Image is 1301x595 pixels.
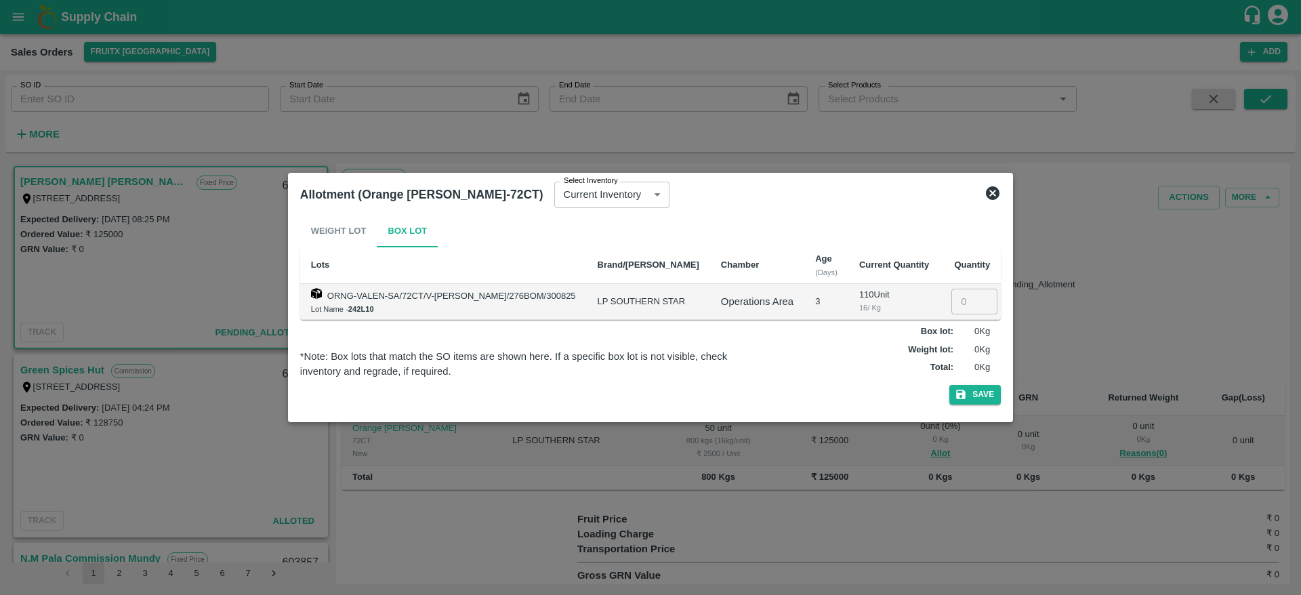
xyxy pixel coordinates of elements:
[908,344,953,356] label: Weight lot :
[587,284,710,320] td: LP SOUTHERN STAR
[564,187,642,202] p: Current Inventory
[951,289,997,314] input: 0
[921,325,953,338] label: Box lot :
[311,288,322,299] img: box
[721,260,759,270] b: Chamber
[564,176,618,186] label: Select Inventory
[311,303,576,315] div: Lot Name -
[949,385,1001,405] button: Save
[815,253,832,264] b: Age
[348,305,374,313] b: 242L10
[930,361,953,374] label: Total :
[300,349,768,379] div: *Note: Box lots that match the SO items are shown here. If a specific box lot is not visible, che...
[859,260,929,270] b: Current Quantity
[859,302,929,314] div: 16 / Kg
[598,260,699,270] b: Brand/[PERSON_NAME]
[848,284,940,320] td: 110 Unit
[300,284,587,320] td: ORNG-VALEN-SA/72CT/V-[PERSON_NAME]/276BOM/300825
[954,260,990,270] b: Quantity
[956,361,990,374] p: 0 Kg
[804,284,848,320] td: 3
[956,325,990,338] p: 0 Kg
[377,215,438,247] button: Box Lot
[721,294,793,309] div: Operations Area
[311,260,329,270] b: Lots
[300,188,543,201] b: Allotment (Orange [PERSON_NAME]-72CT)
[956,344,990,356] p: 0 Kg
[815,266,838,279] div: (Days)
